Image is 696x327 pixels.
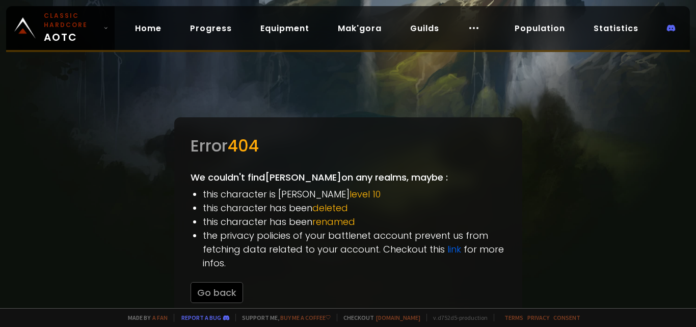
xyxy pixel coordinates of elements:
[44,11,99,30] small: Classic Hardcore
[312,202,348,214] span: deleted
[376,314,420,321] a: [DOMAIN_NAME]
[203,187,506,201] li: this character is [PERSON_NAME]
[228,134,259,157] span: 404
[447,243,461,256] a: link
[181,314,221,321] a: Report a bug
[122,314,168,321] span: Made by
[585,18,647,39] a: Statistics
[330,18,390,39] a: Mak'gora
[203,201,506,215] li: this character has been
[174,117,522,319] div: We couldn't find [PERSON_NAME] on any realms, maybe :
[203,215,506,229] li: this character has been
[426,314,488,321] span: v. d752d5 - production
[191,282,243,303] button: Go back
[152,314,168,321] a: a fan
[235,314,331,321] span: Support me,
[182,18,240,39] a: Progress
[506,18,573,39] a: Population
[44,11,99,45] span: AOTC
[402,18,447,39] a: Guilds
[504,314,523,321] a: Terms
[312,215,355,228] span: renamed
[553,314,580,321] a: Consent
[6,6,115,50] a: Classic HardcoreAOTC
[127,18,170,39] a: Home
[191,286,243,299] a: Go back
[527,314,549,321] a: Privacy
[203,229,506,270] li: the privacy policies of your battlenet account prevent us from fetching data related to your acco...
[280,314,331,321] a: Buy me a coffee
[337,314,420,321] span: Checkout
[350,188,381,200] span: level 10
[252,18,317,39] a: Equipment
[191,134,506,158] div: Error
